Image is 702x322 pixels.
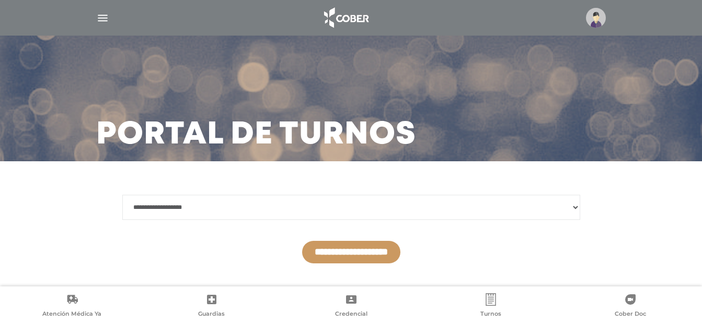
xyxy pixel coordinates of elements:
span: Guardias [198,310,225,319]
span: Cober Doc [615,310,646,319]
img: logo_cober_home-white.png [318,5,373,30]
a: Atención Médica Ya [2,293,142,320]
a: Cober Doc [560,293,700,320]
a: Credencial [281,293,421,320]
a: Guardias [142,293,281,320]
img: Cober_menu-lines-white.svg [96,12,109,25]
a: Turnos [421,293,560,320]
span: Atención Médica Ya [42,310,101,319]
span: Turnos [480,310,501,319]
span: Credencial [335,310,367,319]
h3: Portal de turnos [96,121,416,149]
img: profile-placeholder.svg [586,8,606,28]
